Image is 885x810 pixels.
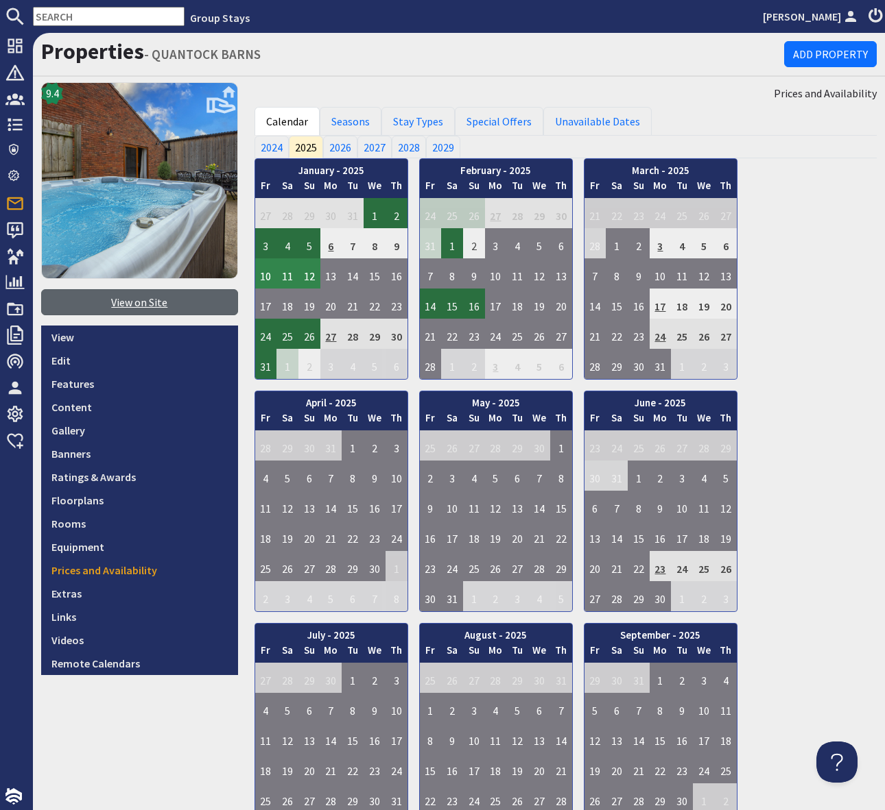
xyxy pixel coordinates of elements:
td: 16 [463,289,485,319]
td: 21 [585,319,606,349]
td: 28 [585,228,606,258]
a: Videos [41,628,238,652]
a: Features [41,372,238,395]
td: 27 [255,198,277,228]
td: 26 [463,198,485,228]
td: 7 [528,461,550,491]
td: 9 [364,461,386,491]
a: Prices and Availability [41,559,238,582]
th: Th [715,410,737,430]
td: 8 [364,228,386,258]
th: Su [463,178,485,198]
td: 28 [693,430,715,461]
td: 10 [441,491,463,521]
td: 25 [628,430,650,461]
td: 28 [420,349,442,379]
td: 10 [671,491,693,521]
td: 14 [320,491,342,521]
a: Unavailable Dates [543,107,652,136]
td: 13 [585,521,606,551]
td: 29 [364,319,386,349]
th: Sa [276,178,298,198]
td: 29 [606,349,628,379]
td: 5 [528,228,550,258]
td: 15 [441,289,463,319]
th: Fr [255,178,277,198]
td: 28 [255,430,277,461]
td: 2 [650,461,672,491]
span: 9.4 [46,85,59,101]
th: Th [386,410,408,430]
th: Sa [606,178,628,198]
td: 3 [320,349,342,379]
td: 25 [441,198,463,228]
th: Tu [506,410,528,430]
th: Su [628,410,650,430]
th: Tu [506,178,528,198]
a: Stay Types [381,107,455,136]
td: 25 [420,430,442,461]
td: 21 [585,198,606,228]
td: 18 [671,289,693,319]
td: 6 [550,349,572,379]
td: 10 [386,461,408,491]
th: Su [463,410,485,430]
th: We [528,178,550,198]
td: 20 [320,289,342,319]
td: 1 [364,198,386,228]
th: Tu [671,410,693,430]
th: Sa [441,178,463,198]
td: 9 [463,258,485,289]
td: 8 [441,258,463,289]
td: 8 [606,258,628,289]
td: 4 [671,228,693,258]
th: We [693,178,715,198]
td: 3 [485,349,507,379]
td: 27 [463,430,485,461]
td: 2 [298,349,320,379]
td: 25 [255,551,277,581]
td: 1 [441,228,463,258]
td: 3 [715,349,737,379]
td: 17 [671,521,693,551]
td: 22 [364,289,386,319]
td: 4 [506,349,528,379]
th: Sa [441,410,463,430]
td: 9 [420,491,442,521]
td: 1 [441,349,463,379]
a: Properties [41,38,144,65]
td: 16 [420,521,442,551]
td: 28 [485,430,507,461]
td: 24 [420,198,442,228]
td: 27 [715,198,737,228]
td: 15 [606,289,628,319]
th: Mo [650,410,672,430]
td: 7 [320,461,342,491]
td: 1 [276,349,298,379]
td: 26 [298,319,320,349]
td: 24 [386,521,408,551]
td: 31 [650,349,672,379]
th: Mo [485,178,507,198]
td: 22 [550,521,572,551]
th: Tu [342,410,364,430]
td: 1 [671,349,693,379]
td: 16 [650,521,672,551]
td: 24 [650,198,672,228]
th: Fr [585,410,606,430]
td: 6 [320,228,342,258]
a: Floorplans [41,489,238,512]
th: We [364,410,386,430]
td: 28 [276,198,298,228]
a: Content [41,395,238,419]
td: 20 [715,289,737,319]
td: 31 [342,198,364,228]
td: 26 [441,430,463,461]
td: 3 [255,228,277,258]
td: 31 [255,349,277,379]
td: 19 [715,521,737,551]
td: 30 [628,349,650,379]
td: 30 [550,198,572,228]
td: 26 [693,198,715,228]
th: Mo [650,178,672,198]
